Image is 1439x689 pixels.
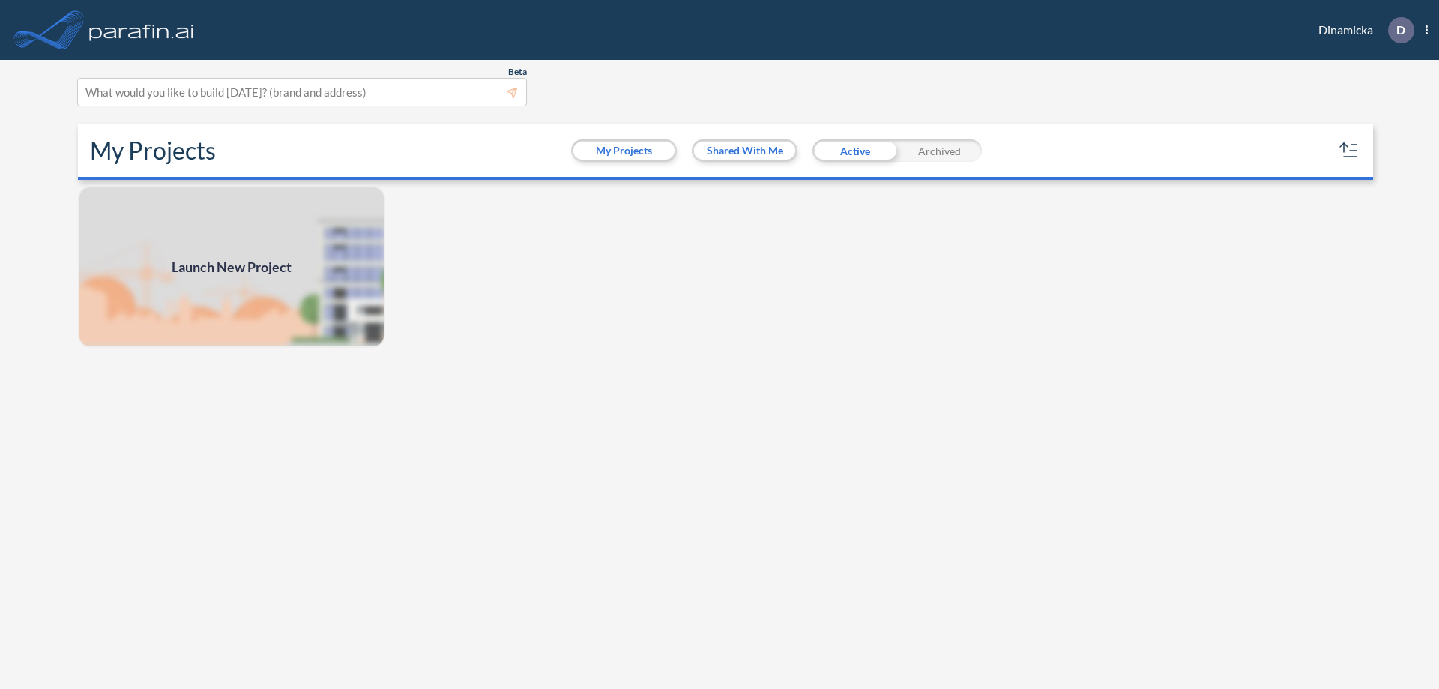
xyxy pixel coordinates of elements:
[508,66,527,78] span: Beta
[1337,139,1361,163] button: sort
[812,139,897,162] div: Active
[78,186,385,348] img: add
[86,15,197,45] img: logo
[90,136,216,165] h2: My Projects
[1296,17,1428,43] div: Dinamicka
[78,186,385,348] a: Launch New Project
[897,139,982,162] div: Archived
[1396,23,1405,37] p: D
[172,257,292,277] span: Launch New Project
[573,142,675,160] button: My Projects
[694,142,795,160] button: Shared With Me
